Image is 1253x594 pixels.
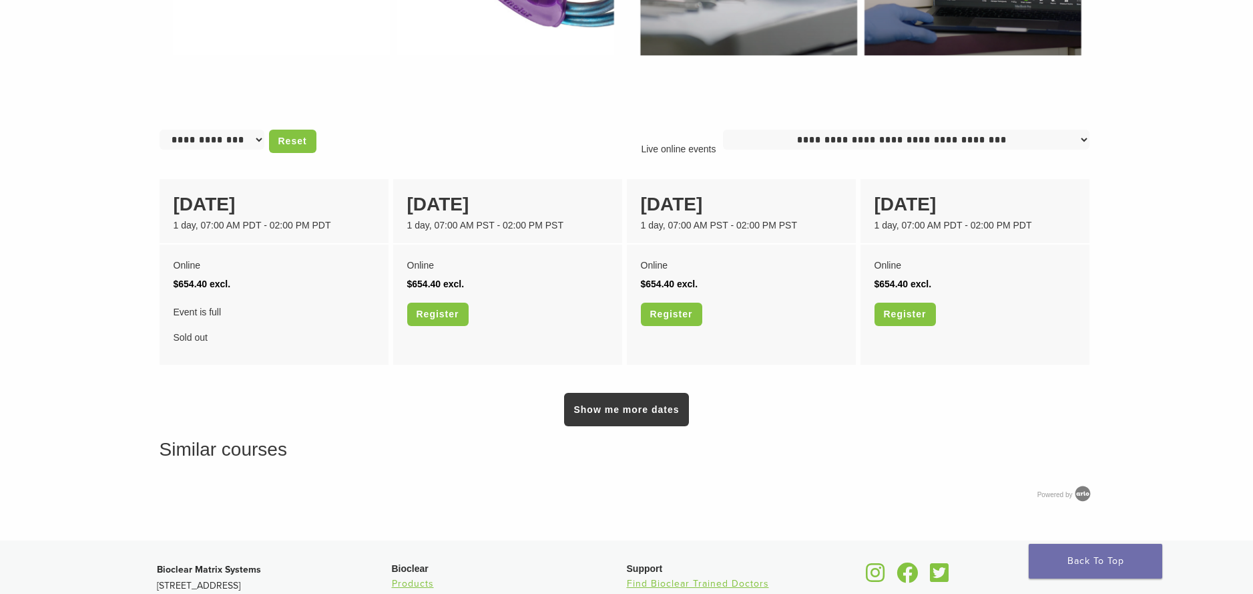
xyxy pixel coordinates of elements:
[392,578,434,589] a: Products
[874,279,909,289] span: $654.40
[160,436,1094,464] h3: Similar courses
[174,279,208,289] span: $654.40
[641,256,842,275] div: Online
[627,563,663,574] span: Support
[641,218,842,233] div: 1 day, 07:00 AM PST - 02:00 PM PST
[641,279,675,289] span: $654.40
[1029,544,1162,579] a: Back To Top
[926,571,954,584] a: Bioclear
[634,142,722,156] p: Live online events
[911,279,931,289] span: excl.
[407,256,608,275] div: Online
[443,279,464,289] span: excl.
[174,256,374,275] div: Online
[874,256,1075,275] div: Online
[407,218,608,233] div: 1 day, 07:00 AM PST - 02:00 PM PST
[174,303,374,321] span: Event is full
[174,303,374,347] div: Sold out
[874,303,936,326] a: Register
[269,130,316,153] a: Reset
[677,279,698,289] span: excl.
[627,578,769,589] a: Find Bioclear Trained Doctors
[893,571,923,584] a: Bioclear
[874,218,1075,233] div: 1 day, 07:00 AM PDT - 02:00 PM PDT
[174,190,374,218] div: [DATE]
[564,393,688,426] a: Show me more dates
[210,279,230,289] span: excl.
[392,563,429,574] span: Bioclear
[641,190,842,218] div: [DATE]
[641,303,702,326] a: Register
[1073,484,1093,504] img: Arlo training & Event Software
[874,190,1075,218] div: [DATE]
[407,279,441,289] span: $654.40
[1037,491,1094,498] a: Powered by
[157,564,261,575] strong: Bioclear Matrix Systems
[174,218,374,233] div: 1 day, 07:00 AM PDT - 02:00 PM PDT
[862,571,890,584] a: Bioclear
[407,190,608,218] div: [DATE]
[407,303,469,326] a: Register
